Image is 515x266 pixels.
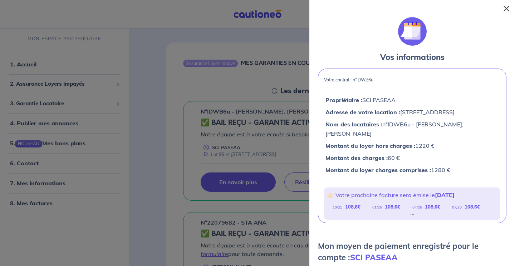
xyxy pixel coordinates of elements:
em: 01/26 [372,205,382,210]
button: Close [501,3,512,14]
strong: 108,6 € [385,204,400,210]
strong: Montant des charges : [325,154,388,161]
em: 10/25 [333,205,342,210]
p: Votre contrat : n°lDWB6u [324,77,500,82]
strong: 108,6 € [465,204,480,210]
strong: Montant du loyer charges comprises : [325,166,431,174]
p: Mon moyen de paiement enregistré pour le compte : [318,240,506,263]
strong: 108,6 € [345,204,360,210]
p: 👉🏻 Votre prochaine facture sera émise le [327,190,497,200]
strong: Vos informations [380,52,445,62]
strong: 108,6 € [425,204,440,210]
strong: Montant du loyer hors charges : [325,142,415,149]
strong: Adresse de votre location : [325,109,400,116]
p: [STREET_ADDRESS] [325,107,499,117]
strong: SCI PASEAA [350,252,398,262]
p: 60 € [325,153,499,162]
strong: Propriétaire : [325,96,362,104]
img: illu_calendar.svg [398,17,427,46]
em: 07/26 [452,205,462,210]
strong: Nom des locataires : [325,121,382,128]
div: ... [410,211,415,214]
p: 1280 € [325,165,499,175]
strong: [DATE] [435,191,455,199]
p: 1220 € [325,141,499,150]
p: n°lDWB6u - [PERSON_NAME], [PERSON_NAME] [325,120,499,138]
p: SCI PASEAA [325,95,499,105]
em: 04/26 [412,205,422,210]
